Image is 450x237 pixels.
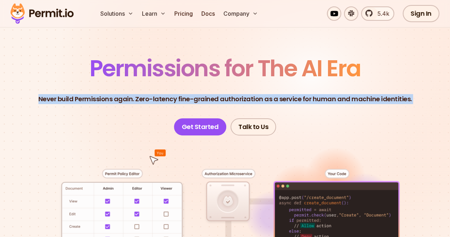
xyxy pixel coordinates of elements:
p: Never build Permissions again. Zero-latency fine-grained authorization as a service for human and... [38,94,412,104]
img: Permit logo [7,1,77,26]
button: Company [221,6,261,21]
a: Pricing [171,6,196,21]
span: Permissions for The AI Era [90,52,361,84]
button: Learn [139,6,169,21]
a: Talk to Us [231,118,276,135]
a: 5.4k [361,6,394,21]
button: Solutions [97,6,136,21]
a: Get Started [174,118,227,135]
span: 5.4k [373,9,389,18]
a: Docs [198,6,218,21]
a: Sign In [403,5,439,22]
